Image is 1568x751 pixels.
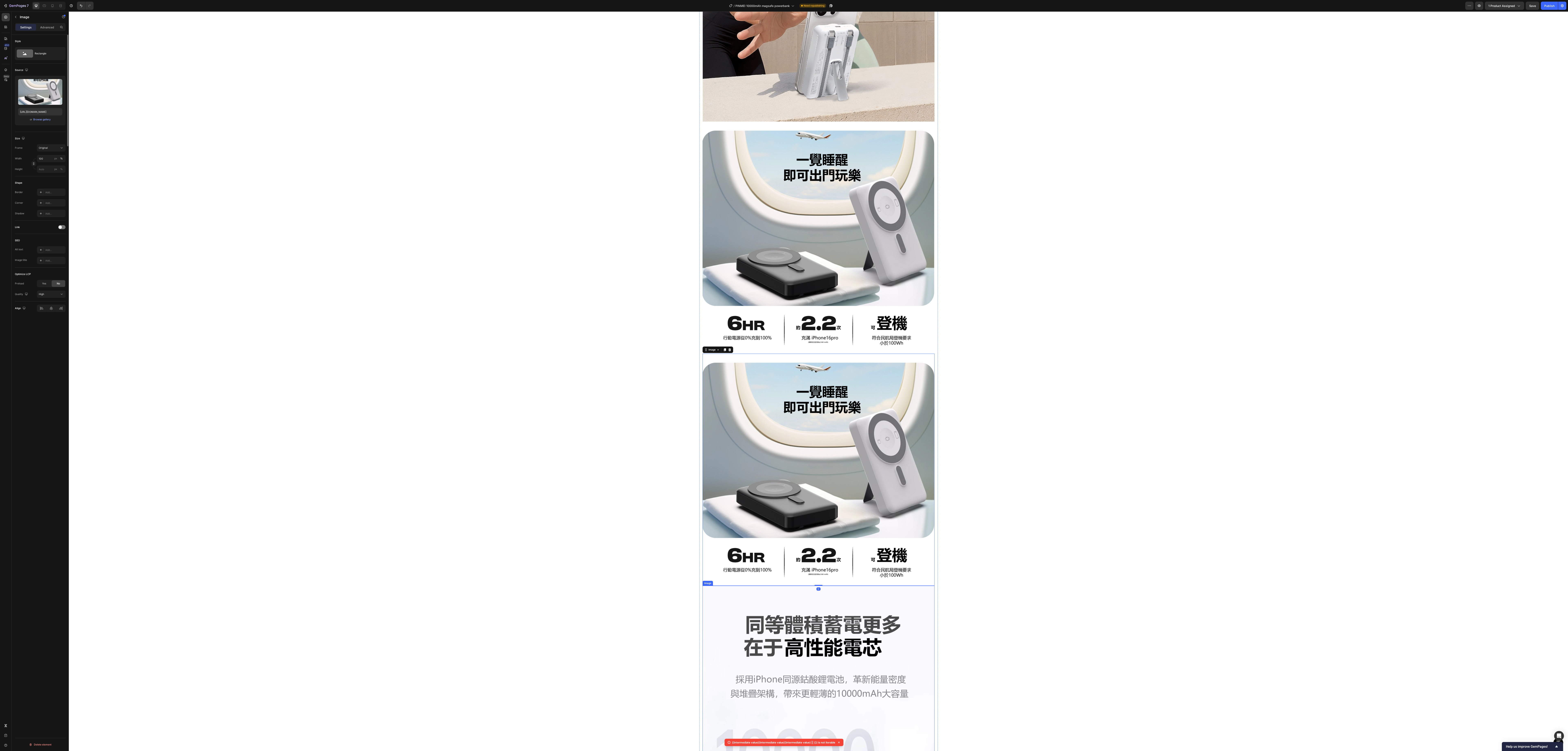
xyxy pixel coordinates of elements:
button: px [59,167,64,172]
div: Quality [15,292,29,297]
input: https://example.com/image.jpg [18,108,62,115]
input: px% [37,155,66,162]
div: Add... [45,248,65,252]
span: Save [1529,4,1536,8]
div: % [60,167,63,171]
div: px [54,157,57,160]
div: Shadow [15,212,24,215]
div: Image title [15,258,27,262]
p: Settings [20,25,32,29]
button: % [53,156,58,161]
label: Width [15,157,22,160]
span: or [30,117,32,122]
div: Beta [3,75,10,78]
div: Shape [15,181,22,185]
div: Undo/Redo [77,2,94,10]
div: Image [635,570,643,574]
button: Browse gallery [33,117,51,122]
div: Rectangle [35,49,60,58]
div: Alt text [15,248,23,251]
div: Delete element [29,742,51,747]
button: px [59,156,64,161]
div: % [60,157,63,160]
button: Publish [1541,2,1558,10]
button: Original [37,144,66,152]
div: Add... [45,201,65,205]
div: Style [15,39,21,43]
button: High [37,291,66,298]
input: px% [37,165,66,173]
span: High [39,293,44,296]
p: 7 [27,3,29,8]
span: Original [39,146,48,150]
div: Browse gallery [33,118,51,121]
img: preview-image [18,79,62,105]
span: Need republishing [804,4,824,8]
img: gempages_584237370715407220-eaf041fe-7362-4282-a6a8-8fd0d1c6b5a5.png [634,110,866,342]
div: Link [15,225,20,229]
button: 1 product assigned [1485,2,1524,10]
div: 450 [4,44,10,47]
button: Delete element [15,741,66,748]
div: 0 [748,576,752,579]
div: Add... [45,212,65,216]
label: Frame [15,146,22,150]
div: Image [639,336,648,340]
span: Help us improve GemPages! [1506,745,1554,749]
div: Publish [1544,4,1555,8]
div: Corner [15,201,23,205]
div: Size [15,136,26,141]
div: Border [15,190,23,194]
p: Advanced [40,25,54,29]
p: Image [20,15,55,19]
p: ((intermediate value)(intermediate value)(intermediate value) || {}) is not iterable [732,740,835,744]
div: Add... [45,191,65,194]
span: No [57,282,60,285]
button: % [53,167,58,172]
span: 1 product assigned [1488,4,1515,8]
span: / [734,4,735,8]
label: Height [15,167,22,171]
div: Open Intercom Messenger [1554,731,1564,741]
div: SEO [15,239,20,242]
button: 7 [2,2,30,10]
iframe: Design area [69,11,1568,751]
span: PINMEI 10000mAh magsafe powerbank [735,4,790,8]
img: gempages_584237370715407220-eaf041fe-7362-4282-a6a8-8fd0d1c6b5a5.png [634,342,866,574]
div: Align [15,306,27,311]
span: Yes [42,282,46,285]
div: Optimize LCP [15,272,31,276]
button: Show survey - Help us improve GemPages! [1506,744,1559,749]
div: Add... [45,259,65,263]
button: Save [1526,2,1539,10]
div: Source [15,67,29,73]
div: px [54,167,57,171]
div: Preload [15,282,24,285]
